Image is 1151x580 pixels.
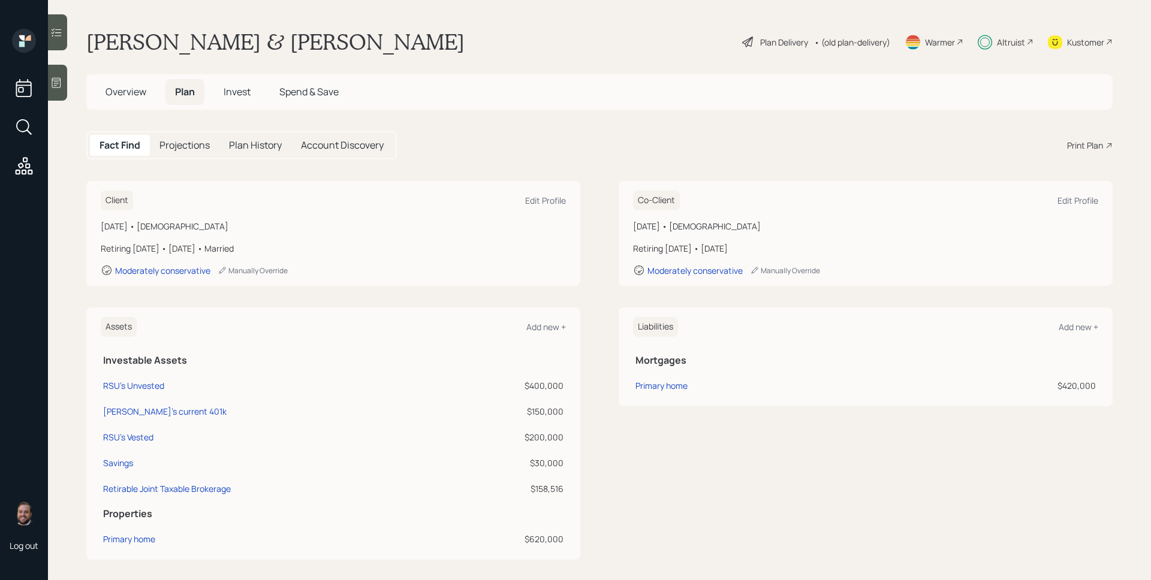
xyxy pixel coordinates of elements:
[229,140,282,151] h5: Plan History
[12,502,36,525] img: james-distasi-headshot.png
[10,540,38,551] div: Log out
[526,321,566,333] div: Add new +
[218,265,288,276] div: Manually Override
[900,379,1096,392] div: $420,000
[453,457,564,469] div: $30,000
[175,85,195,98] span: Plan
[101,191,133,210] h6: Client
[635,355,1096,366] h5: Mortgages
[997,36,1025,49] div: Altruist
[633,220,1098,232] div: [DATE] • [DEMOGRAPHIC_DATA]
[814,36,890,49] div: • (old plan-delivery)
[633,191,680,210] h6: Co-Client
[453,431,564,443] div: $200,000
[1057,195,1098,206] div: Edit Profile
[101,242,566,255] div: Retiring [DATE] • [DATE] • Married
[86,29,465,55] h1: [PERSON_NAME] & [PERSON_NAME]
[453,482,564,495] div: $158,516
[159,140,210,151] h5: Projections
[525,195,566,206] div: Edit Profile
[103,482,231,495] div: Retirable Joint Taxable Brokerage
[103,405,227,418] div: [PERSON_NAME]'s current 401k
[1067,139,1103,152] div: Print Plan
[101,317,137,337] h6: Assets
[1059,321,1098,333] div: Add new +
[1067,36,1104,49] div: Kustomer
[453,405,564,418] div: $150,000
[301,140,384,151] h5: Account Discovery
[750,265,820,276] div: Manually Override
[101,220,566,232] div: [DATE] • [DEMOGRAPHIC_DATA]
[103,431,153,443] div: RSU's Vested
[760,36,808,49] div: Plan Delivery
[647,265,743,276] div: Moderately conservative
[103,355,564,366] h5: Investable Assets
[633,242,1098,255] div: Retiring [DATE] • [DATE]
[103,457,133,469] div: Savings
[103,533,155,545] div: Primary home
[106,85,146,98] span: Overview
[100,140,140,151] h5: Fact Find
[279,85,339,98] span: Spend & Save
[453,379,564,392] div: $400,000
[103,508,564,519] h5: Properties
[224,85,251,98] span: Invest
[635,379,688,392] div: Primary home
[103,379,164,392] div: RSU's Unvested
[453,533,564,545] div: $620,000
[925,36,955,49] div: Warmer
[633,317,678,337] h6: Liabilities
[115,265,210,276] div: Moderately conservative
